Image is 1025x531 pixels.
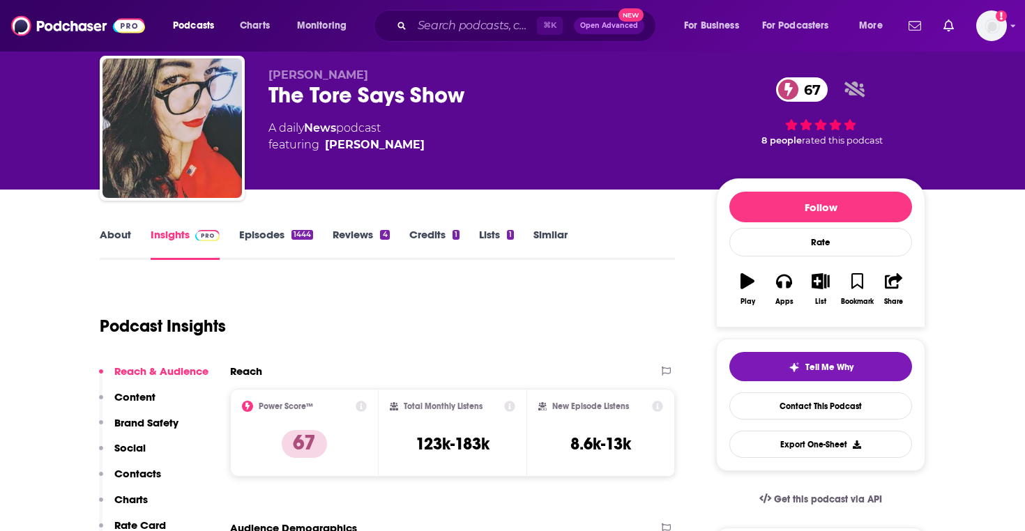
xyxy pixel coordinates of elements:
[380,230,389,240] div: 4
[776,77,828,102] a: 67
[479,228,514,260] a: Lists1
[268,68,368,82] span: [PERSON_NAME]
[748,482,893,516] a: Get this podcast via API
[11,13,145,39] img: Podchaser - Follow, Share and Rate Podcasts
[574,17,644,34] button: Open AdvancedNew
[100,316,226,337] h1: Podcast Insights
[996,10,1007,22] svg: Add a profile image
[729,431,912,458] button: Export One-Sheet
[114,390,155,403] p: Content
[114,493,148,506] p: Charts
[789,362,800,373] img: tell me why sparkle
[231,15,278,37] a: Charts
[507,230,514,240] div: 1
[99,441,146,467] button: Social
[790,77,828,102] span: 67
[163,15,232,37] button: open menu
[151,228,220,260] a: InsightsPodchaser Pro
[761,135,802,146] span: 8 people
[99,416,179,442] button: Brand Safety
[774,493,882,505] span: Get this podcast via API
[99,493,148,518] button: Charts
[729,192,912,222] button: Follow
[716,68,925,155] div: 67 8 peoplerated this podcast
[239,228,313,260] a: Episodes1444
[282,430,327,458] p: 67
[741,298,755,306] div: Play
[775,298,794,306] div: Apps
[618,8,644,22] span: New
[416,433,489,454] h3: 123k-183k
[100,228,131,260] a: About
[259,401,313,411] h2: Power Score™
[976,10,1007,41] img: User Profile
[729,264,766,314] button: Play
[287,15,365,37] button: open menu
[805,362,853,373] span: Tell Me Why
[849,15,900,37] button: open menu
[268,120,425,153] div: A daily podcast
[815,298,826,306] div: List
[409,228,460,260] a: Credits1
[230,364,262,378] h2: Reach
[762,16,829,36] span: For Podcasters
[387,10,669,42] div: Search podcasts, credits, & more...
[802,135,883,146] span: rated this podcast
[453,230,460,240] div: 1
[674,15,757,37] button: open menu
[268,137,425,153] span: featuring
[533,228,568,260] a: Similar
[333,228,389,260] a: Reviews4
[404,401,483,411] h2: Total Monthly Listens
[876,264,912,314] button: Share
[976,10,1007,41] button: Show profile menu
[173,16,214,36] span: Podcasts
[684,16,739,36] span: For Business
[297,16,347,36] span: Monitoring
[903,14,927,38] a: Show notifications dropdown
[729,228,912,256] div: Rate
[803,264,839,314] button: List
[884,298,903,306] div: Share
[291,230,313,240] div: 1444
[304,121,336,134] a: News
[114,467,161,480] p: Contacts
[570,433,631,454] h3: 8.6k-13k
[841,298,874,306] div: Bookmark
[729,392,912,420] a: Contact This Podcast
[195,230,220,241] img: Podchaser Pro
[102,59,242,198] img: The Tore Says Show
[325,137,425,153] a: Tore Maras
[412,15,537,37] input: Search podcasts, credits, & more...
[859,16,883,36] span: More
[839,264,875,314] button: Bookmark
[766,264,802,314] button: Apps
[729,352,912,381] button: tell me why sparkleTell Me Why
[537,17,563,35] span: ⌘ K
[99,467,161,493] button: Contacts
[240,16,270,36] span: Charts
[938,14,959,38] a: Show notifications dropdown
[114,441,146,454] p: Social
[114,416,179,429] p: Brand Safety
[580,22,638,29] span: Open Advanced
[753,15,849,37] button: open menu
[99,390,155,416] button: Content
[552,401,629,411] h2: New Episode Listens
[114,364,208,378] p: Reach & Audience
[99,364,208,390] button: Reach & Audience
[976,10,1007,41] span: Logged in as thomaskoenig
